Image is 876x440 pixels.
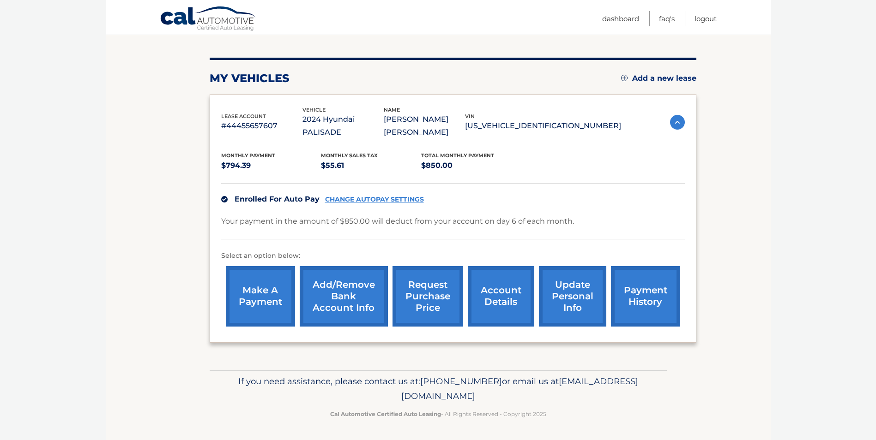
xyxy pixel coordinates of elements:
[221,159,321,172] p: $794.39
[321,152,378,159] span: Monthly sales Tax
[539,266,606,327] a: update personal info
[330,410,441,417] strong: Cal Automotive Certified Auto Leasing
[325,196,424,203] a: CHANGE AUTOPAY SETTINGS
[235,195,320,203] span: Enrolled For Auto Pay
[210,71,290,85] h2: my vehicles
[611,266,680,327] a: payment history
[321,159,421,172] p: $55.61
[384,113,465,139] p: [PERSON_NAME] [PERSON_NAME]
[659,11,675,26] a: FAQ's
[160,6,257,33] a: Cal Automotive
[602,11,639,26] a: Dashboard
[221,196,228,202] img: check.svg
[465,119,621,132] p: [US_VEHICLE_IDENTIFICATION_NUMBER]
[421,152,494,159] span: Total Monthly Payment
[216,374,661,404] p: If you need assistance, please contact us at: or email us at
[221,250,685,262] p: Select an option below:
[468,266,534,327] a: account details
[221,113,266,119] span: lease account
[384,107,400,113] span: name
[221,215,574,228] p: Your payment in the amount of $850.00 will deduct from your account on day 6 of each month.
[221,152,275,159] span: Monthly Payment
[420,376,502,386] span: [PHONE_NUMBER]
[621,74,696,83] a: Add a new lease
[621,75,628,81] img: add.svg
[421,159,521,172] p: $850.00
[216,409,661,419] p: - All Rights Reserved - Copyright 2025
[300,266,388,327] a: Add/Remove bank account info
[302,107,326,113] span: vehicle
[226,266,295,327] a: make a payment
[465,113,475,119] span: vin
[670,115,685,130] img: accordion-active.svg
[393,266,463,327] a: request purchase price
[221,119,302,132] p: #44455657607
[695,11,717,26] a: Logout
[302,113,384,139] p: 2024 Hyundai PALISADE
